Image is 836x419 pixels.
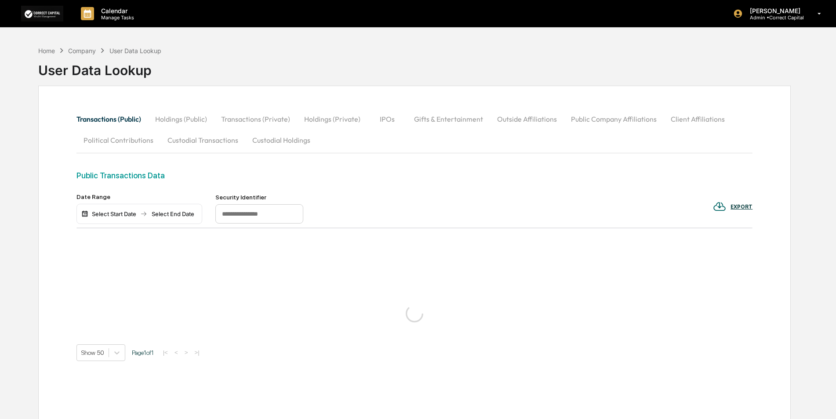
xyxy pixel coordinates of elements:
p: Calendar [94,7,138,14]
button: Public Company Affiliations [564,108,664,130]
button: |< [160,349,171,356]
button: Gifts & Entertainment [407,108,490,130]
button: > [182,349,191,356]
div: EXPORT [731,204,752,210]
div: User Data Lookup [109,47,161,54]
span: Page 1 of 1 [132,349,154,356]
button: Transactions (Private) [214,108,297,130]
div: Select End Date [149,210,197,217]
div: Date Range [76,193,202,200]
div: Security Identifier [215,194,303,201]
div: Company [68,47,96,54]
div: User Data Lookup [38,55,161,78]
p: Admin • Correct Capital [743,14,805,21]
img: calendar [81,210,88,217]
div: Select Start Date [90,210,138,217]
button: IPOs [367,108,407,130]
button: Custodial Holdings [245,130,317,151]
p: [PERSON_NAME] [743,7,805,14]
img: arrow right [140,210,147,217]
div: Home [38,47,55,54]
button: Holdings (Public) [148,108,214,130]
button: Transactions (Public) [76,108,148,130]
button: Holdings (Private) [297,108,367,130]
div: Public Transactions Data [76,171,753,180]
button: Client Affiliations [664,108,732,130]
button: Custodial Transactions [160,130,245,151]
button: < [172,349,181,356]
button: >| [192,349,202,356]
img: logo [21,6,63,21]
p: Manage Tasks [94,14,138,21]
button: Outside Affiliations [490,108,564,130]
div: secondary tabs example [76,108,753,151]
button: Political Contributions [76,130,160,151]
img: EXPORT [713,200,726,213]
